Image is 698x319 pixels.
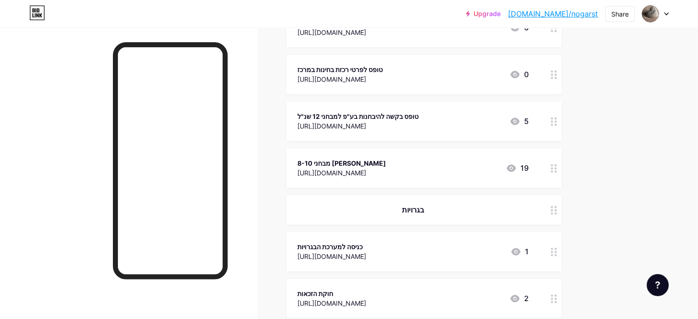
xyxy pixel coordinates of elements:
div: 5 [509,116,529,127]
div: כניסה למערכת הבגרויות [297,242,366,252]
div: בגרויות [297,204,529,215]
div: מבחני 8-10 [PERSON_NAME] [297,158,386,168]
div: [URL][DOMAIN_NAME] [297,298,366,308]
div: [URL][DOMAIN_NAME] [297,74,383,84]
div: טופס בקשה להיבחנות בע"פ למבחני 12 שנ"ל [297,112,419,121]
div: [URL][DOMAIN_NAME] [297,252,366,261]
div: [URL][DOMAIN_NAME] [297,121,419,131]
div: 19 [506,162,529,173]
div: Share [611,9,629,19]
a: Upgrade [466,10,501,17]
div: חוקת הזכאות [297,289,366,298]
div: 1 [510,246,529,257]
div: טופס לפרטי רכזת בחינות במרכז [297,65,383,74]
div: 0 [509,69,529,80]
div: [URL][DOMAIN_NAME] [297,28,401,37]
img: nogarst [642,5,659,22]
div: [URL][DOMAIN_NAME] [297,168,386,178]
div: 2 [509,293,529,304]
a: [DOMAIN_NAME]/nogarst [508,8,598,19]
